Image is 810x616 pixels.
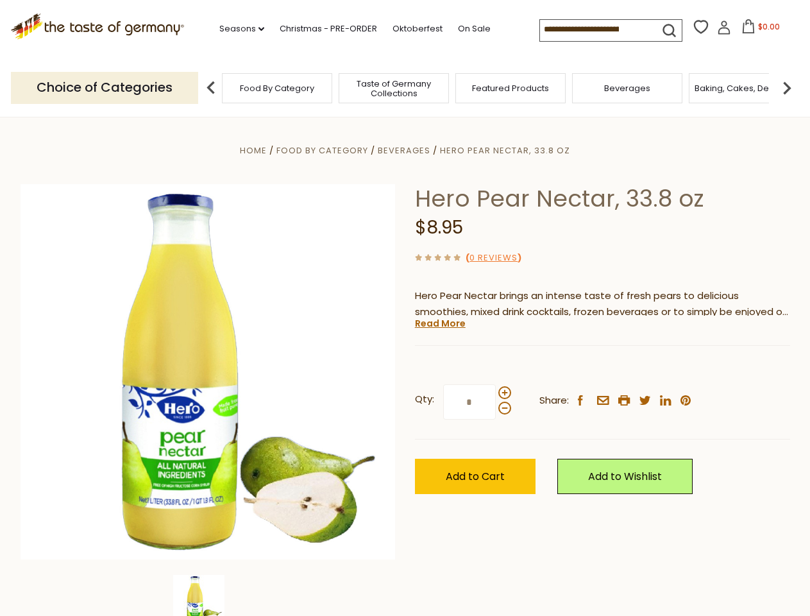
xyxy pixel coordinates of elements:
[392,22,443,36] a: Oktoberfest
[557,459,693,494] a: Add to Wishlist
[774,75,800,101] img: next arrow
[415,215,463,240] span: $8.95
[446,469,505,484] span: Add to Cart
[458,22,491,36] a: On Sale
[695,83,794,93] a: Baking, Cakes, Desserts
[604,83,650,93] a: Beverages
[240,83,314,93] a: Food By Category
[219,22,264,36] a: Seasons
[21,184,396,560] img: Hero Pear Nectar, 33.8 oz
[758,21,780,32] span: $0.00
[11,72,198,103] p: Choice of Categories
[198,75,224,101] img: previous arrow
[240,144,267,157] a: Home
[440,144,570,157] a: Hero Pear Nectar, 33.8 oz
[280,22,377,36] a: Christmas - PRE-ORDER
[415,317,466,330] a: Read More
[276,144,368,157] a: Food By Category
[415,459,536,494] button: Add to Cart
[378,144,430,157] a: Beverages
[472,83,549,93] a: Featured Products
[469,252,518,265] a: 0 Reviews
[415,391,434,407] strong: Qty:
[342,79,445,98] a: Taste of Germany Collections
[466,252,521,264] span: ( )
[415,184,790,213] h1: Hero Pear Nectar, 33.8 oz
[734,19,788,38] button: $0.00
[539,393,569,409] span: Share:
[443,384,496,420] input: Qty:
[415,288,790,320] p: Hero Pear Nectar brings an intense taste of fresh pears to delicious smoothies, mixed drink cockt...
